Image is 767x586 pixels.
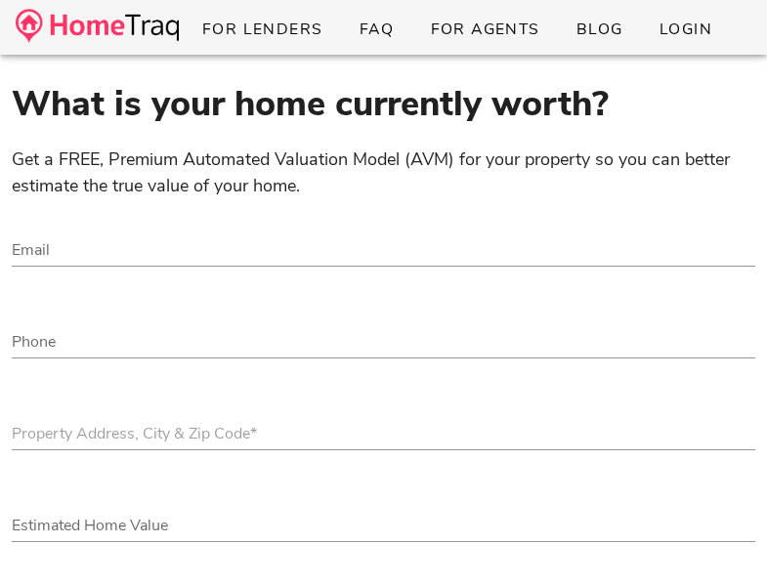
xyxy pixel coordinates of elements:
iframe: Chat Widget [669,492,767,586]
span: Login [659,19,712,40]
input: Property Address, City & Zip Code* [12,418,755,449]
a: For Lenders [186,12,339,47]
span: FAQ [359,19,395,40]
span: Blog [575,19,623,40]
a: Blog [560,12,639,47]
span: For Agents [429,19,539,40]
img: desktop-logo.34a1112.png [16,9,179,43]
a: Login [643,12,728,47]
h1: What is your home currently worth? [12,78,755,131]
p: Get a FREE, Premium Automated Valuation Model (AVM) for your property so you can better estimate ... [12,131,755,203]
span: For Lenders [201,19,323,40]
a: FAQ [343,12,410,47]
a: For Agents [413,12,555,47]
